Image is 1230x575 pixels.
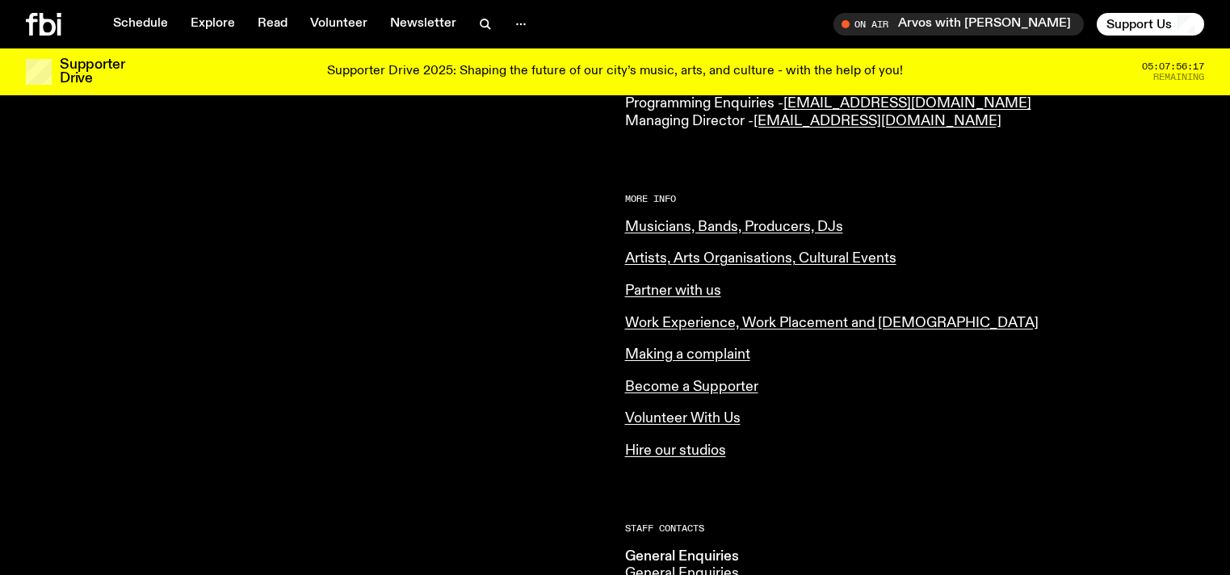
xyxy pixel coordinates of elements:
[1153,73,1204,82] span: Remaining
[1097,13,1204,36] button: Support Us
[103,13,178,36] a: Schedule
[625,283,721,298] a: Partner with us
[380,13,466,36] a: Newsletter
[181,13,245,36] a: Explore
[625,220,843,234] a: Musicians, Bands, Producers, DJs
[327,65,903,79] p: Supporter Drive 2025: Shaping the future of our city’s music, arts, and culture - with the help o...
[248,13,297,36] a: Read
[625,411,741,426] a: Volunteer With Us
[625,347,750,362] a: Making a complaint
[1106,17,1172,31] span: Support Us
[625,443,726,458] a: Hire our studios
[625,380,758,394] a: Become a Supporter
[625,548,887,566] h3: General Enquiries
[833,13,1084,36] button: On AirArvos with [PERSON_NAME]
[754,114,1001,128] a: [EMAIL_ADDRESS][DOMAIN_NAME]
[300,13,377,36] a: Volunteer
[625,316,1039,330] a: Work Experience, Work Placement and [DEMOGRAPHIC_DATA]
[1142,62,1204,71] span: 05:07:56:17
[625,524,1205,533] h2: Staff Contacts
[783,96,1031,111] a: [EMAIL_ADDRESS][DOMAIN_NAME]
[60,58,124,86] h3: Supporter Drive
[625,195,1205,204] h2: More Info
[625,251,896,266] a: Artists, Arts Organisations, Cultural Events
